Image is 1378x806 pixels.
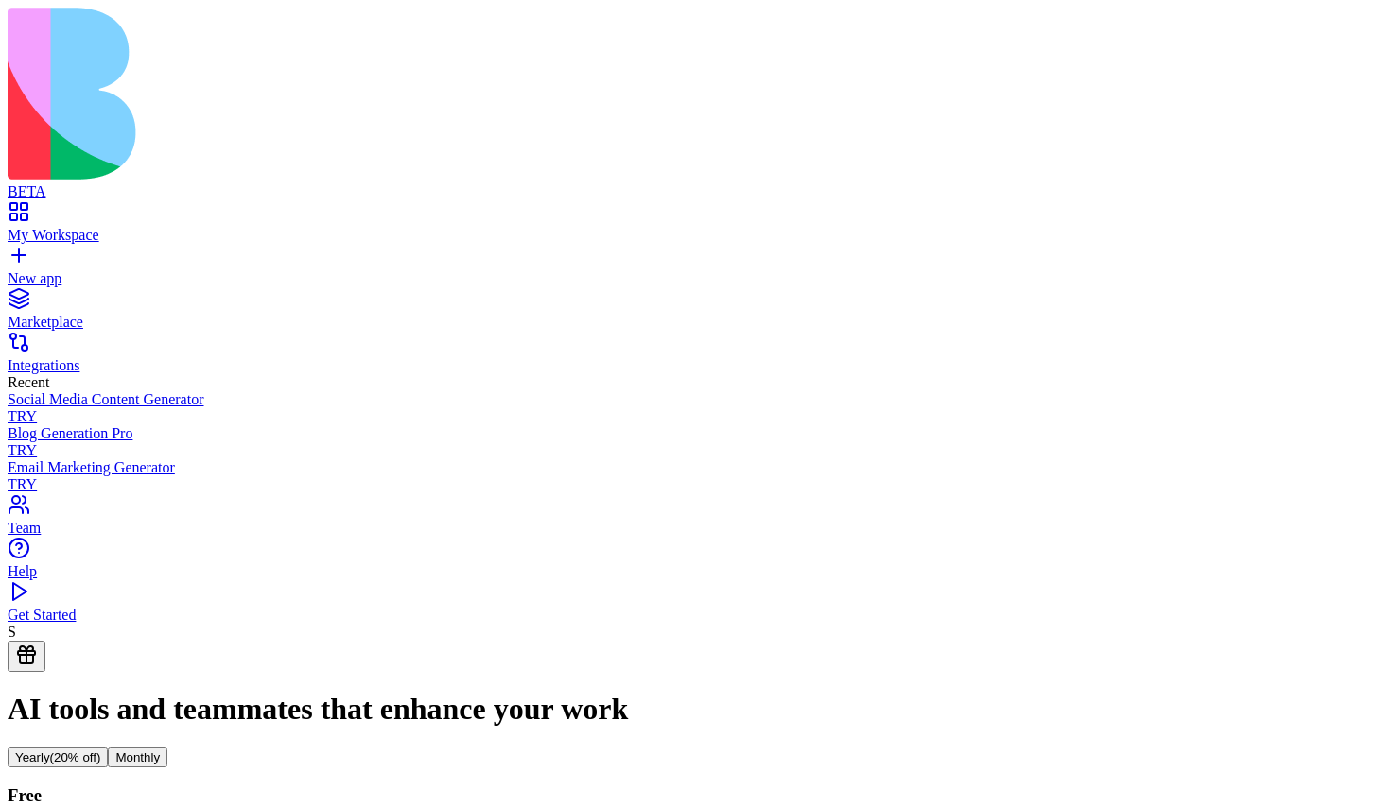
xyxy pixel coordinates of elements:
[108,747,167,767] button: Monthly
[8,166,1370,200] a: BETA
[8,476,1370,493] div: TRY
[8,357,1370,374] div: Integrations
[8,785,1370,806] h3: Free
[8,8,768,180] img: logo
[8,183,1370,200] div: BETA
[8,607,1370,624] div: Get Started
[8,374,49,390] span: Recent
[50,750,101,764] span: (20% off)
[8,747,108,767] button: Yearly
[8,391,1370,408] div: Social Media Content Generator
[8,590,1370,624] a: Get Started
[8,624,16,640] span: S
[8,520,1370,537] div: Team
[8,340,1370,374] a: Integrations
[8,408,1370,425] div: TRY
[8,442,1370,459] div: TRY
[8,297,1370,331] a: Marketplace
[8,459,1370,476] div: Email Marketing Generator
[8,425,1370,459] a: Blog Generation ProTRY
[8,314,1370,331] div: Marketplace
[8,253,1370,287] a: New app
[8,503,1370,537] a: Team
[8,425,1370,442] div: Blog Generation Pro
[8,546,1370,580] a: Help
[8,391,1370,425] a: Social Media Content GeneratorTRY
[8,692,1370,727] h1: AI tools and teammates that enhance your work
[8,227,1370,244] div: My Workspace
[8,459,1370,493] a: Email Marketing GeneratorTRY
[8,210,1370,244] a: My Workspace
[8,270,1370,287] div: New app
[8,563,1370,580] div: Help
